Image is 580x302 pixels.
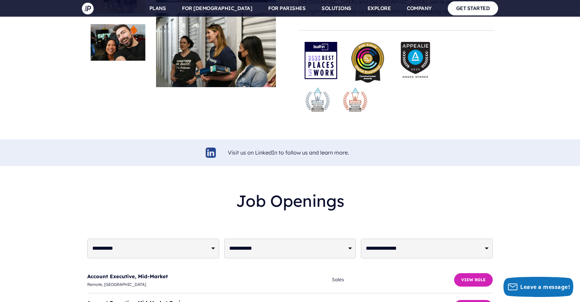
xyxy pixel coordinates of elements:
img: Appealie-logo-2023 [397,42,433,78]
a: Visit us on LinkedIn to follow us and learn more. [228,149,349,156]
span: Leave a message! [520,283,570,291]
img: stevie-silver [304,86,331,113]
h2: Job Openings [87,186,493,216]
a: GET STARTED [448,1,498,15]
img: careers [156,13,276,87]
img: award-badge-2025 [304,42,338,79]
span: Sales [332,276,454,284]
span: Remote, [GEOGRAPHIC_DATA] [87,281,332,288]
img: pp_press_awards-1 [351,42,385,83]
a: Account Executive, Mid-Market [87,273,168,280]
img: linkedin-logo [205,146,217,159]
img: stevie-bronze [342,86,369,113]
img: careers [91,24,145,61]
button: View Role [454,273,493,287]
button: Leave a message! [503,277,573,297]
